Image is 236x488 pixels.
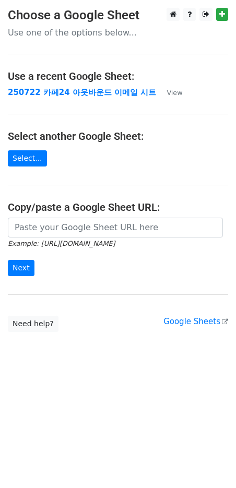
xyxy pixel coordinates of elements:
[8,150,47,166] a: Select...
[8,201,228,213] h4: Copy/paste a Google Sheet URL:
[167,89,182,97] small: View
[8,70,228,82] h4: Use a recent Google Sheet:
[8,130,228,142] h4: Select another Google Sheet:
[8,88,156,97] a: 250722 카페24 아웃바운드 이메일 시트
[8,260,34,276] input: Next
[8,316,58,332] a: Need help?
[8,27,228,38] p: Use one of the options below...
[8,8,228,23] h3: Choose a Google Sheet
[8,240,115,247] small: Example: [URL][DOMAIN_NAME]
[184,438,236,488] iframe: Chat Widget
[8,218,223,237] input: Paste your Google Sheet URL here
[156,88,182,97] a: View
[163,317,228,326] a: Google Sheets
